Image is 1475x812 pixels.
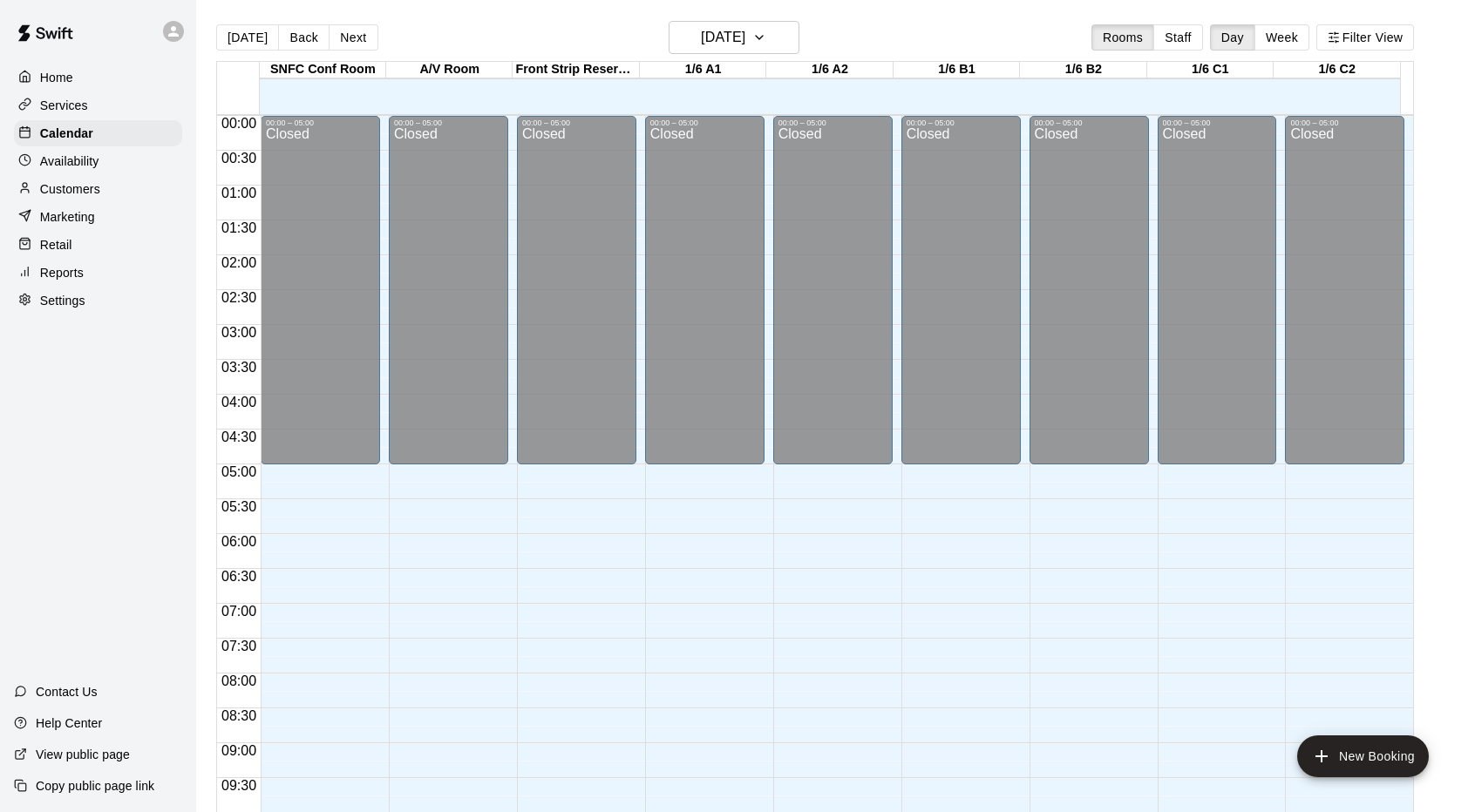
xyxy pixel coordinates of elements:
[36,683,98,700] p: Contact Us
[217,499,261,514] span: 05:30
[522,118,631,127] div: 00:00 – 05:00
[217,464,261,479] span: 05:00
[394,118,503,127] div: 00:00 – 05:00
[894,62,1020,78] div: 1/6 B1
[1030,116,1149,464] div: 00:00 – 05:00: Closed
[278,24,330,51] button: Back
[217,255,261,270] span: 02:00
[1158,116,1277,464] div: 00:00 – 05:00: Closed
[1035,127,1144,470] div: Closed
[217,743,261,758] span: 09:00
[216,24,279,51] button: [DATE]
[778,118,887,127] div: 00:00 – 05:00
[1316,24,1414,51] button: Filter View
[14,148,182,174] a: Availability
[14,204,182,230] a: Marketing
[40,97,88,114] p: Services
[217,673,261,688] span: 08:00
[517,116,636,464] div: 00:00 – 05:00: Closed
[1163,118,1272,127] div: 00:00 – 05:00
[36,777,154,795] p: Copy public page link
[394,127,503,470] div: Closed
[217,395,261,409] span: 04:00
[217,290,261,305] span: 02:30
[773,116,893,464] div: 00:00 – 05:00: Closed
[778,127,887,470] div: Closed
[261,116,380,464] div: 00:00 – 05:00: Closed
[1290,118,1399,127] div: 00:00 – 05:00
[522,127,631,470] div: Closed
[1290,127,1399,470] div: Closed
[1163,127,1272,470] div: Closed
[14,288,182,314] a: Settings
[36,746,130,763] p: View public page
[1297,735,1429,777] button: add
[389,116,508,464] div: 00:00 – 05:00: Closed
[266,118,375,127] div: 00:00 – 05:00
[40,152,99,170] p: Availability
[40,236,72,254] p: Retail
[640,62,766,78] div: 1/6 A1
[217,534,261,549] span: 06:00
[907,118,1016,127] div: 00:00 – 05:00
[1210,24,1255,51] button: Day
[1285,116,1404,464] div: 00:00 – 05:00: Closed
[217,708,261,723] span: 08:30
[217,186,261,200] span: 01:00
[901,116,1021,464] div: 00:00 – 05:00: Closed
[14,176,182,202] a: Customers
[217,325,261,340] span: 03:00
[1020,62,1146,78] div: 1/6 B2
[14,260,182,286] a: Reports
[650,118,759,127] div: 00:00 – 05:00
[260,62,386,78] div: SNFC Conf Room
[513,62,639,78] div: Front Strip Reservation
[40,208,95,226] p: Marketing
[907,127,1016,470] div: Closed
[1254,24,1309,51] button: Week
[14,232,182,258] a: Retail
[217,430,261,444] span: 04:30
[40,69,73,86] p: Home
[40,125,93,142] p: Calendar
[217,639,261,653] span: 07:30
[14,120,182,146] a: Calendar
[766,62,893,78] div: 1/6 A2
[650,127,759,470] div: Closed
[217,778,261,793] span: 09:30
[1153,24,1203,51] button: Staff
[14,92,182,118] a: Services
[40,264,84,281] p: Reports
[645,116,765,464] div: 00:00 – 05:00: Closed
[217,569,261,584] span: 06:30
[217,360,261,375] span: 03:30
[40,292,85,309] p: Settings
[1035,118,1144,127] div: 00:00 – 05:00
[217,116,261,131] span: 00:00
[14,64,182,91] a: Home
[217,220,261,235] span: 01:30
[217,151,261,166] span: 00:30
[1274,62,1400,78] div: 1/6 C2
[36,714,102,732] p: Help Center
[1091,24,1154,51] button: Rooms
[701,25,745,50] h6: [DATE]
[40,180,100,198] p: Customers
[329,24,377,51] button: Next
[266,127,375,470] div: Closed
[669,21,799,54] button: [DATE]
[386,62,513,78] div: A/V Room
[1147,62,1274,78] div: 1/6 C1
[217,604,261,619] span: 07:00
